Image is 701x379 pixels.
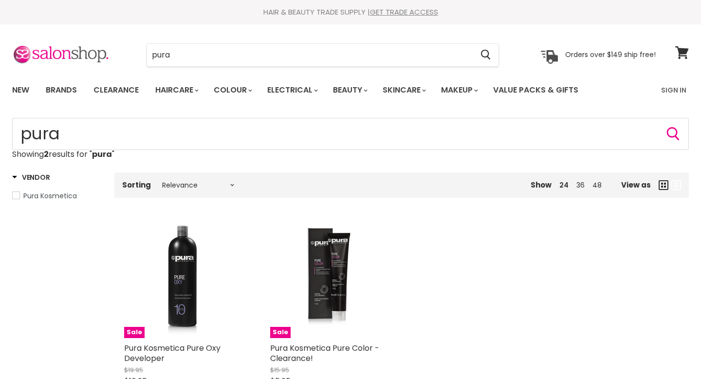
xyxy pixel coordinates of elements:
label: Sorting [122,181,151,189]
h3: Vendor [12,172,50,182]
a: 48 [592,180,602,190]
a: Electrical [260,80,324,100]
button: Search [473,44,498,66]
a: Colour [206,80,258,100]
a: Pura Kosmetica Pure Color - Clearance!Sale [270,221,387,338]
p: Showing results for " " [12,150,689,159]
span: Sale [124,327,145,338]
span: Show [531,180,552,190]
a: Pura Kosmetica Pure Oxy Developer [124,342,221,364]
a: Brands [38,80,84,100]
a: Haircare [148,80,204,100]
a: Clearance [86,80,146,100]
span: Pura Kosmetica [23,191,77,201]
span: View as [621,181,651,189]
a: Makeup [434,80,484,100]
form: Product [12,118,689,150]
strong: 2 [44,149,49,160]
strong: pura [92,149,112,160]
a: Beauty [326,80,373,100]
button: Search [665,126,681,142]
form: Product [147,43,499,67]
span: $15.95 [270,365,289,375]
a: Pura Kosmetica [12,190,102,201]
a: Value Packs & Gifts [486,80,586,100]
ul: Main menu [5,76,621,104]
input: Search [12,118,689,150]
a: GET TRADE ACCESS [370,7,438,17]
img: Pura Kosmetica Pure Color - Clearance! [290,221,368,338]
a: 24 [559,180,569,190]
a: Pura Kosmetica Pure Oxy DeveloperSale [124,221,241,338]
span: Sale [270,327,291,338]
a: Sign In [655,80,692,100]
p: Orders over $149 ship free! [565,50,656,59]
a: Skincare [375,80,432,100]
input: Search [147,44,473,66]
a: Pura Kosmetica Pure Color - Clearance! [270,342,379,364]
a: 36 [576,180,585,190]
a: New [5,80,37,100]
span: $19.95 [124,365,143,375]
